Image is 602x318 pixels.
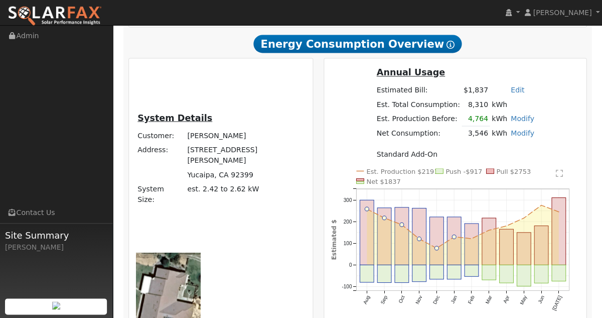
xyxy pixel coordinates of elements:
[344,240,352,246] text: 100
[414,294,423,305] text: Nov
[452,235,456,239] circle: onclick=""
[556,209,560,214] circle: onclick=""
[490,126,509,140] td: kWh
[187,184,259,192] span: est. 2.42 to 2.62 kW
[377,207,391,265] rect: onclick=""
[412,208,426,265] rect: onclick=""
[467,294,475,304] text: Feb
[517,265,531,286] rect: onclick=""
[137,113,212,123] u: System Details
[8,6,102,27] img: SolarFax
[432,294,440,305] text: Dec
[533,9,591,17] span: [PERSON_NAME]
[462,83,490,97] td: $1,837
[482,218,496,265] rect: onclick=""
[366,167,438,175] text: Est. Production $2191
[376,67,444,77] u: Annual Usage
[462,112,490,126] td: 4,764
[331,219,338,260] text: Estimated $
[253,35,461,53] span: Energy Consumption Overview
[462,97,490,111] td: 8,310
[434,246,438,250] circle: onclick=""
[511,129,534,137] a: Modify
[349,262,352,267] text: 0
[382,216,386,220] circle: onclick=""
[366,177,400,185] text: Net $1837
[417,237,421,241] circle: onclick=""
[342,283,352,289] text: -100
[447,265,461,279] rect: onclick=""
[465,224,479,265] rect: onclick=""
[449,294,458,304] text: Jan
[502,294,511,303] text: Apr
[136,143,186,167] td: Address:
[551,294,562,311] text: [DATE]
[136,181,186,206] td: System Size:
[375,112,462,126] td: Est. Production Before:
[517,232,531,265] rect: onclick=""
[537,294,545,304] text: Jun
[429,265,443,279] rect: onclick=""
[412,265,426,281] rect: onclick=""
[484,294,493,304] text: Mar
[395,207,409,265] rect: onclick=""
[465,265,479,276] rect: onclick=""
[344,219,352,224] text: 200
[552,197,566,265] rect: onclick=""
[496,167,531,175] text: Pull $2753
[482,265,496,280] rect: onclick=""
[5,229,107,242] span: Site Summary
[400,223,404,227] circle: onclick=""
[375,147,536,161] td: Standard Add-On
[375,83,462,97] td: Estimated Bill:
[360,200,374,265] rect: onclick=""
[186,167,306,181] td: Yucaipa, CA 92399
[470,237,474,241] circle: onclick=""
[447,217,461,264] rect: onclick=""
[186,143,306,167] td: [STREET_ADDRESS][PERSON_NAME]
[534,265,548,283] rect: onclick=""
[395,265,409,282] rect: onclick=""
[539,203,543,207] circle: onclick=""
[375,97,462,111] td: Est. Total Consumption:
[487,228,491,232] circle: onclick=""
[429,217,443,264] rect: onclick=""
[519,294,528,305] text: May
[499,229,513,265] rect: onclick=""
[490,112,509,126] td: kWh
[490,97,536,111] td: kWh
[360,265,374,282] rect: onclick=""
[377,265,391,282] rect: onclick=""
[344,197,352,202] text: 300
[446,41,455,49] i: Show Help
[445,167,482,175] text: Push -$917
[504,224,508,228] circle: onclick=""
[5,242,107,253] div: [PERSON_NAME]
[552,265,566,281] rect: onclick=""
[522,216,526,220] circle: onclick=""
[186,181,306,206] td: System Size
[511,86,524,94] a: Edit
[136,129,186,143] td: Customer:
[186,129,306,143] td: [PERSON_NAME]
[511,114,534,122] a: Modify
[365,207,369,211] circle: onclick=""
[499,265,513,283] rect: onclick=""
[534,226,548,265] rect: onclick=""
[362,294,371,305] text: Aug
[379,294,388,304] text: Sep
[462,126,490,140] td: 3,546
[52,301,60,309] img: retrieve
[397,294,406,304] text: Oct
[555,169,562,177] text: 
[375,126,462,140] td: Net Consumption:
